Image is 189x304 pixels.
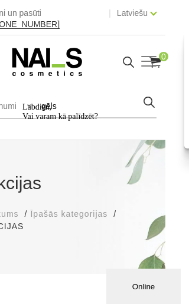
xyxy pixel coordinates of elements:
[109,6,111,29] span: |
[41,95,157,118] input: Meklēt produktus ...
[159,52,168,61] span: 0
[5,5,80,23] span: Labdien, Vai varam kā palīdzēt?
[106,266,183,304] iframe: chat widget
[18,98,183,263] iframe: chat widget
[148,55,162,70] a: 0
[5,5,170,24] div: Labdien,Vai varam kā palīdzēt?
[117,6,148,20] a: Latviešu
